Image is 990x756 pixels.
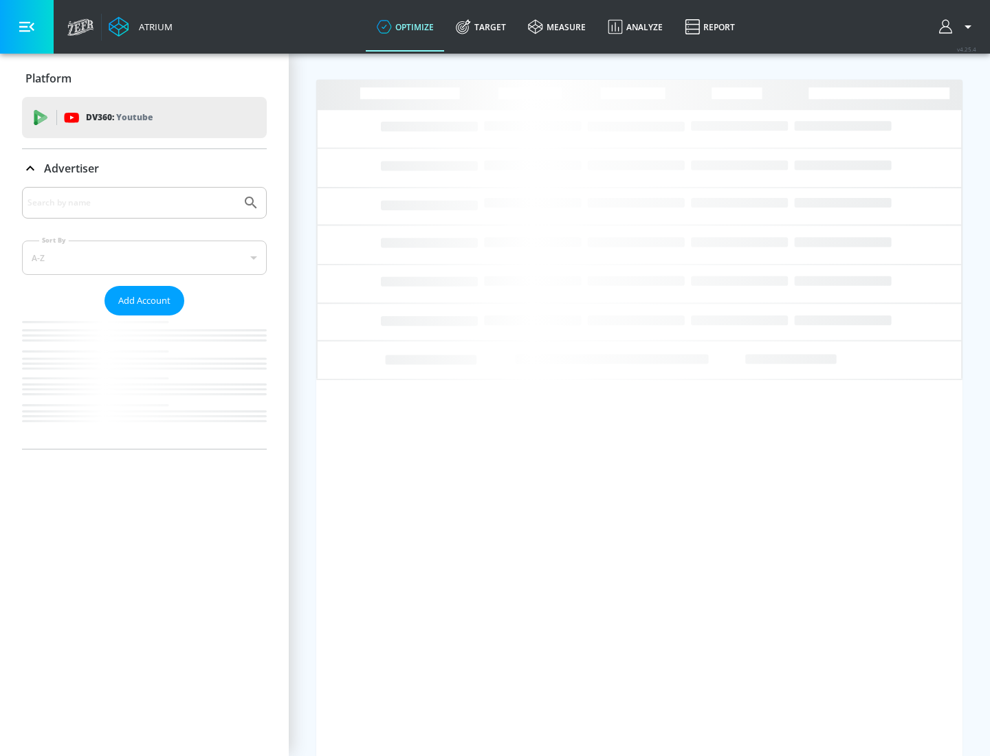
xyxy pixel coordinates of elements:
div: A-Z [22,241,267,275]
label: Sort By [39,236,69,245]
div: Advertiser [22,149,267,188]
div: Atrium [133,21,173,33]
div: Platform [22,59,267,98]
div: Advertiser [22,187,267,449]
a: optimize [366,2,445,52]
a: Report [674,2,746,52]
span: Add Account [118,293,170,309]
div: DV360: Youtube [22,97,267,138]
a: measure [517,2,597,52]
p: Advertiser [44,161,99,176]
a: Target [445,2,517,52]
nav: list of Advertiser [22,315,267,449]
p: DV360: [86,110,153,125]
p: Youtube [116,110,153,124]
button: Add Account [104,286,184,315]
a: Atrium [109,16,173,37]
input: Search by name [27,194,236,212]
p: Platform [25,71,71,86]
span: v 4.25.4 [957,45,976,53]
a: Analyze [597,2,674,52]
